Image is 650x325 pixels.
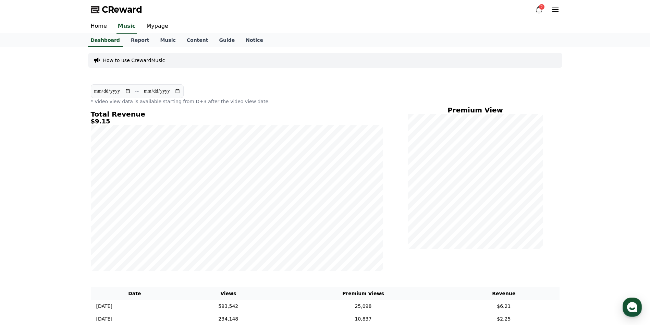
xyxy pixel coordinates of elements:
[278,287,449,300] th: Premium Views
[135,87,139,95] p: ~
[102,4,142,15] span: CReward
[240,34,269,47] a: Notice
[213,34,240,47] a: Guide
[448,287,559,300] th: Revenue
[179,287,278,300] th: Views
[155,34,181,47] a: Music
[91,98,383,105] p: * Video view data is available starting from D+3 after the video view date.
[116,19,137,34] a: Music
[448,300,559,313] td: $6.21
[96,303,112,310] p: [DATE]
[179,300,278,313] td: 593,542
[539,4,544,10] div: 2
[85,19,112,34] a: Home
[91,4,142,15] a: CReward
[181,34,214,47] a: Content
[96,315,112,323] p: [DATE]
[103,57,165,64] a: How to use CrewardMusic
[278,300,449,313] td: 25,098
[125,34,155,47] a: Report
[535,5,543,14] a: 2
[91,110,383,118] h4: Total Revenue
[91,118,383,125] h5: $9.15
[88,34,123,47] a: Dashboard
[408,106,543,114] h4: Premium View
[141,19,174,34] a: Mypage
[91,287,179,300] th: Date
